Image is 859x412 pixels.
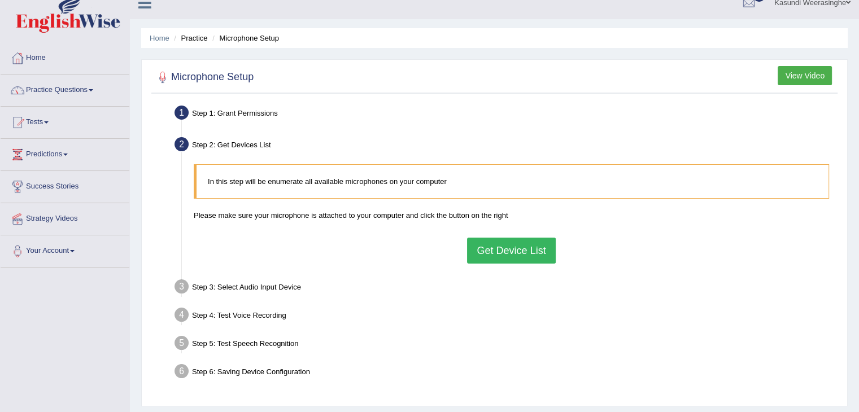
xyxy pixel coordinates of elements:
[1,203,129,231] a: Strategy Videos
[169,361,842,385] div: Step 6: Saving Device Configuration
[194,164,829,199] blockquote: In this step will be enumerate all available microphones on your computer
[169,332,842,357] div: Step 5: Test Speech Recognition
[169,134,842,159] div: Step 2: Get Devices List
[169,102,842,127] div: Step 1: Grant Permissions
[154,69,254,86] h2: Microphone Setup
[194,210,829,221] p: Please make sure your microphone is attached to your computer and click the button on the right
[1,171,129,199] a: Success Stories
[171,33,207,43] li: Practice
[1,107,129,135] a: Tests
[169,304,842,329] div: Step 4: Test Voice Recording
[1,74,129,103] a: Practice Questions
[1,139,129,167] a: Predictions
[1,42,129,71] a: Home
[778,66,832,85] button: View Video
[467,238,555,264] button: Get Device List
[150,34,169,42] a: Home
[169,276,842,301] div: Step 3: Select Audio Input Device
[1,235,129,264] a: Your Account
[210,33,279,43] li: Microphone Setup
